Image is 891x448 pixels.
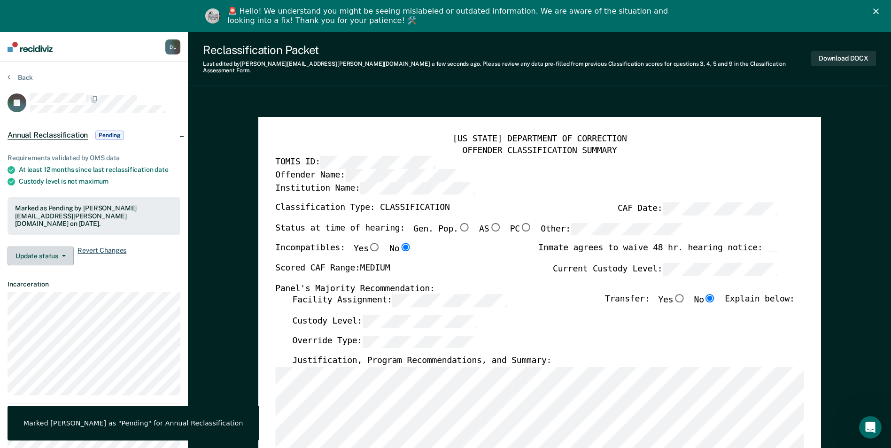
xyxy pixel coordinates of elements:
span: Pending [95,131,124,140]
input: Facility Assignment: [392,294,507,307]
div: [US_STATE] DEPARTMENT OF CORRECTION [275,134,804,145]
label: Justification, Program Recommendations, and Summary: [292,355,551,367]
div: Custody level is not [19,178,180,185]
input: No [704,294,716,302]
button: Download DOCX [811,51,876,66]
div: Inmate agrees to waive 48 hr. hearing notice: __ [538,243,777,263]
label: Current Custody Level: [553,263,777,275]
button: Back [8,73,33,82]
label: Scored CAF Range: MEDIUM [275,263,390,275]
input: Other: [571,223,686,235]
dt: Incarceration [8,280,180,288]
div: Status at time of hearing: [275,223,686,243]
label: No [389,243,411,255]
input: Institution Name: [360,182,475,194]
input: No [399,243,411,252]
div: At least 12 months since last reclassification [19,166,180,174]
label: Offender Name: [275,169,460,181]
input: Yes [368,243,380,252]
div: Requirements validated by OMS data [8,154,180,162]
label: Override Type: [292,335,477,348]
input: AS [489,223,501,231]
div: Reclassification Packet [203,43,811,57]
input: Current Custody Level: [662,263,777,275]
div: Transfer: Explain below: [605,294,795,315]
input: Custody Level: [362,315,477,327]
label: AS [479,223,501,235]
input: PC [520,223,532,231]
label: Classification Type: CLASSIFICATION [275,202,449,215]
span: Revert Changes [77,247,126,265]
input: Yes [673,294,685,302]
label: Other: [541,223,686,235]
span: Annual Reclassification [8,131,88,140]
label: CAF Date: [618,202,777,215]
img: Profile image for Kim [205,8,220,23]
label: TOMIS ID: [275,156,435,169]
div: 🚨 Hello! We understand you might be seeing mislabeled or outdated information. We are aware of th... [228,7,671,25]
div: Last edited by [PERSON_NAME][EMAIL_ADDRESS][PERSON_NAME][DOMAIN_NAME] . Please review any data pr... [203,61,811,74]
label: Yes [354,243,381,255]
div: D L [165,39,180,54]
label: Custody Level: [292,315,477,327]
label: Institution Name: [275,182,475,194]
label: No [694,294,716,307]
span: maximum [79,178,108,185]
button: DL [165,39,180,54]
div: OFFENDER CLASSIFICATION SUMMARY [275,145,804,156]
img: Recidiviz [8,42,53,52]
input: TOMIS ID: [320,156,435,169]
input: CAF Date: [662,202,777,215]
span: a few seconds ago [432,61,480,67]
input: Gen. Pop. [458,223,470,231]
input: Offender Name: [345,169,460,181]
span: date [155,166,168,173]
iframe: Intercom live chat [859,416,882,439]
button: Update status [8,247,74,265]
label: PC [510,223,532,235]
div: Incompatibles: [275,243,411,263]
div: Marked as Pending by [PERSON_NAME][EMAIL_ADDRESS][PERSON_NAME][DOMAIN_NAME] on [DATE]. [15,204,173,228]
label: Yes [658,294,685,307]
div: Panel's Majority Recommendation: [275,283,777,294]
label: Gen. Pop. [413,223,471,235]
label: Facility Assignment: [292,294,507,307]
div: Marked [PERSON_NAME] as "Pending" for Annual Reclassification [23,419,243,427]
input: Override Type: [362,335,477,348]
div: Close [873,8,883,14]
